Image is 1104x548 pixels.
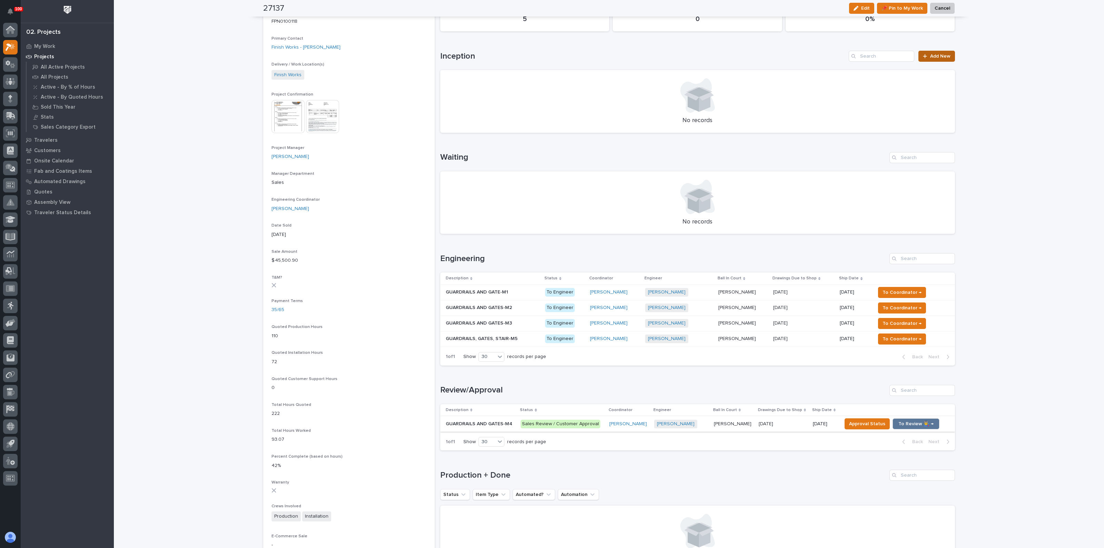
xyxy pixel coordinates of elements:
span: Total Hours Quoted [272,403,311,407]
p: Ship Date [839,275,859,282]
p: No records [448,117,947,124]
p: 5 [448,15,601,23]
p: 0 [621,15,774,23]
button: Approval Status [845,418,890,429]
p: FPN0100118 [272,18,426,25]
a: [PERSON_NAME] [272,153,309,160]
a: [PERSON_NAME] [590,320,628,326]
h1: Review/Approval [440,385,887,395]
span: Warranty [272,480,289,485]
p: [PERSON_NAME] [718,335,757,342]
p: GUARDRAILS AND GATES-M2 [446,303,513,311]
tr: GUARDRAILS AND GATES-M2GUARDRAILS AND GATES-M2 To Engineer[PERSON_NAME] [PERSON_NAME] [PERSON_NAM... [440,300,955,316]
span: T&M? [272,276,282,280]
p: All Projects [41,74,68,80]
p: Projects [34,54,54,60]
span: Percent Complete (based on hours) [272,455,343,459]
p: Travelers [34,137,58,143]
span: Engineering Coordinator [272,198,320,202]
span: Quoted Customer Support Hours [272,377,337,381]
a: Fab and Coatings Items [21,166,114,176]
a: [PERSON_NAME] [657,421,694,427]
button: To Coordinator → [878,287,926,298]
span: Next [928,354,944,360]
input: Search [889,152,955,163]
p: [PERSON_NAME] [718,303,757,311]
div: Sales Review / Customer Approval [521,420,600,428]
span: To Review 👨‍🏭 → [898,420,934,428]
p: Assembly View [34,199,70,206]
span: Add New [930,54,950,59]
div: Search [849,51,914,62]
tr: GUARDRAILS AND GATES-M3GUARDRAILS AND GATES-M3 To Engineer[PERSON_NAME] [PERSON_NAME] [PERSON_NAM... [440,316,955,331]
p: Automated Drawings [34,179,86,185]
p: [PERSON_NAME] [718,288,757,295]
p: Status [520,406,533,414]
a: 35/65 [272,306,284,313]
a: [PERSON_NAME] [590,336,628,342]
p: Sales Category Export [41,124,96,130]
div: To Engineer [545,319,575,328]
tr: GUARDRAILS AND GATE-M1GUARDRAILS AND GATE-M1 To Engineer[PERSON_NAME] [PERSON_NAME] [PERSON_NAME]... [440,285,955,300]
a: [PERSON_NAME] [272,205,309,212]
p: Active - By Quoted Hours [41,94,103,100]
p: Drawings Due to Shop [772,275,817,282]
span: Delivery / Work Location(s) [272,62,324,67]
span: To Coordinator → [883,288,921,297]
span: Installation [302,511,331,521]
h1: Inception [440,51,846,61]
p: $ 45,500.90 [272,257,426,264]
span: To Coordinator → [883,335,921,343]
span: Edit [861,5,870,11]
a: All Projects [27,72,114,82]
p: Ball In Court [713,406,737,414]
button: Edit [849,3,874,14]
span: Back [908,354,923,360]
tr: GUARDRAILS, GATES, STAIR-M5GUARDRAILS, GATES, STAIR-M5 To Engineer[PERSON_NAME] [PERSON_NAME] [PE... [440,331,955,347]
a: Finish Works - [PERSON_NAME] [272,44,341,51]
a: Active - By % of Hours [27,82,114,92]
p: 1 of 1 [440,434,461,450]
button: Item Type [473,489,510,500]
button: Next [926,354,955,360]
p: [DATE] [773,319,789,326]
input: Search [889,470,955,481]
p: All Active Projects [41,64,85,70]
p: [DATE] [840,305,869,311]
p: No records [448,218,947,226]
h1: Waiting [440,152,887,162]
span: Quoted Installation Hours [272,351,323,355]
p: Description [446,275,469,282]
div: To Engineer [545,288,575,297]
p: [DATE] [840,320,869,326]
p: Show [463,354,476,360]
span: Project Manager [272,146,304,150]
div: Notifications100 [9,8,18,19]
a: [PERSON_NAME] [648,336,686,342]
span: Approval Status [849,420,885,428]
span: Manager Department [272,172,314,176]
span: E-Commerce Sale [272,534,307,538]
button: Back [897,439,926,445]
a: Stats [27,112,114,122]
p: Show [463,439,476,445]
button: Back [897,354,926,360]
h1: Production + Done [440,470,887,480]
span: Primary Contact [272,37,303,41]
p: [PERSON_NAME] [714,420,753,427]
button: Cancel [930,3,955,14]
p: My Work [34,43,55,50]
p: Description [446,406,469,414]
p: GUARDRAILS AND GATES-M4 [446,420,514,427]
p: [DATE] [813,421,836,427]
span: Back [908,439,923,445]
p: Traveler Status Details [34,210,91,216]
button: To Coordinator → [878,302,926,313]
button: 📌 Pin to My Work [877,3,927,14]
p: Quotes [34,189,52,195]
p: 110 [272,332,426,340]
button: Automation [558,489,599,500]
a: [PERSON_NAME] [609,421,647,427]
